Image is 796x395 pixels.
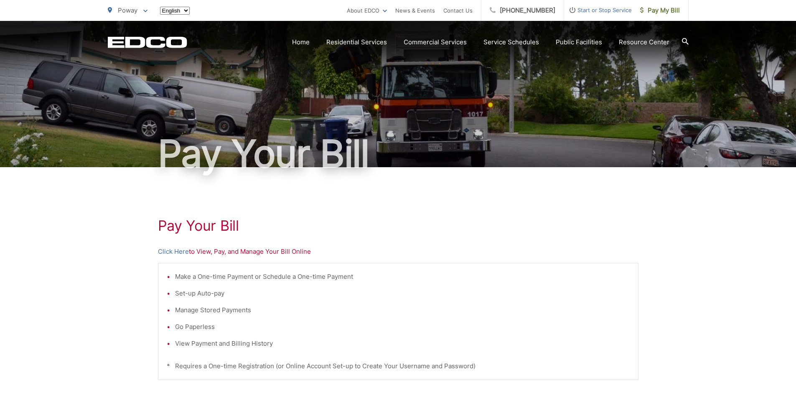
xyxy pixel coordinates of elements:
[175,272,630,282] li: Make a One-time Payment or Schedule a One-time Payment
[175,322,630,332] li: Go Paperless
[158,247,189,257] a: Click Here
[175,339,630,349] li: View Payment and Billing History
[443,5,473,15] a: Contact Us
[175,288,630,298] li: Set-up Auto-pay
[292,37,310,47] a: Home
[108,133,689,175] h1: Pay Your Bill
[640,5,680,15] span: Pay My Bill
[556,37,602,47] a: Public Facilities
[395,5,435,15] a: News & Events
[118,6,137,14] span: Poway
[108,36,187,48] a: EDCD logo. Return to the homepage.
[160,7,190,15] select: Select a language
[158,217,638,234] h1: Pay Your Bill
[404,37,467,47] a: Commercial Services
[175,305,630,315] li: Manage Stored Payments
[326,37,387,47] a: Residential Services
[347,5,387,15] a: About EDCO
[158,247,638,257] p: to View, Pay, and Manage Your Bill Online
[483,37,539,47] a: Service Schedules
[167,361,630,371] p: * Requires a One-time Registration (or Online Account Set-up to Create Your Username and Password)
[619,37,669,47] a: Resource Center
